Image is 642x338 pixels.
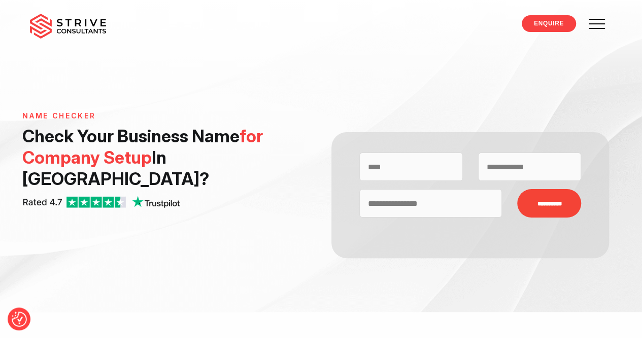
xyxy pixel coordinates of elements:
h6: Name Checker [22,112,309,120]
a: ENQUIRE [522,15,576,32]
span: for Company Setup [22,126,263,168]
h1: Check Your Business Name In [GEOGRAPHIC_DATA] ? [22,126,309,190]
img: main-logo.svg [30,14,106,39]
form: Contact form [321,132,620,258]
img: Revisit consent button [12,312,27,327]
button: Consent Preferences [12,312,27,327]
